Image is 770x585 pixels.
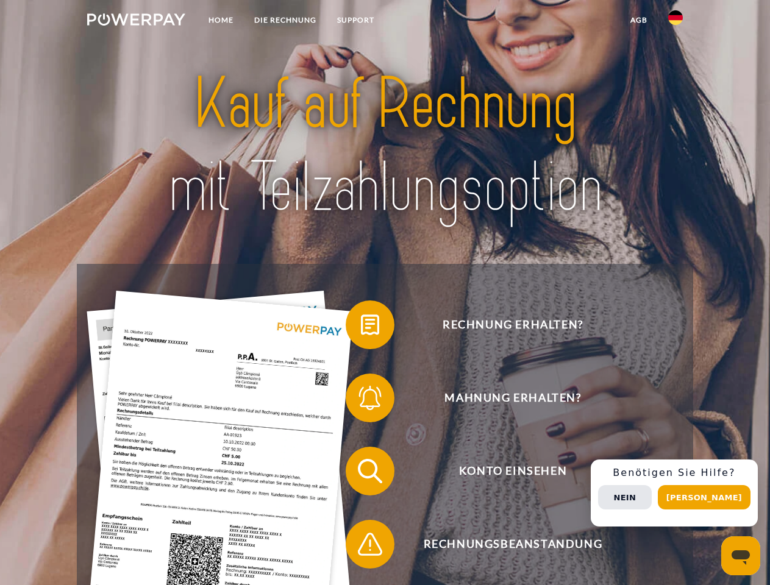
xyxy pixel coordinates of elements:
button: Konto einsehen [346,447,663,495]
img: qb_search.svg [355,456,385,486]
a: agb [620,9,658,31]
h3: Benötigen Sie Hilfe? [598,467,750,479]
img: de [668,10,683,25]
button: Rechnungsbeanstandung [346,520,663,569]
span: Mahnung erhalten? [363,374,662,422]
a: SUPPORT [327,9,385,31]
a: Home [198,9,244,31]
img: qb_bell.svg [355,383,385,413]
button: Nein [598,485,652,509]
span: Rechnungsbeanstandung [363,520,662,569]
div: Schnellhilfe [591,459,758,526]
img: qb_bill.svg [355,310,385,340]
img: qb_warning.svg [355,529,385,559]
img: title-powerpay_de.svg [116,58,654,233]
button: [PERSON_NAME] [658,485,750,509]
button: Mahnung erhalten? [346,374,663,422]
a: DIE RECHNUNG [244,9,327,31]
img: logo-powerpay-white.svg [87,13,185,26]
span: Rechnung erhalten? [363,300,662,349]
iframe: Schaltfläche zum Öffnen des Messaging-Fensters [721,536,760,575]
span: Konto einsehen [363,447,662,495]
button: Rechnung erhalten? [346,300,663,349]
